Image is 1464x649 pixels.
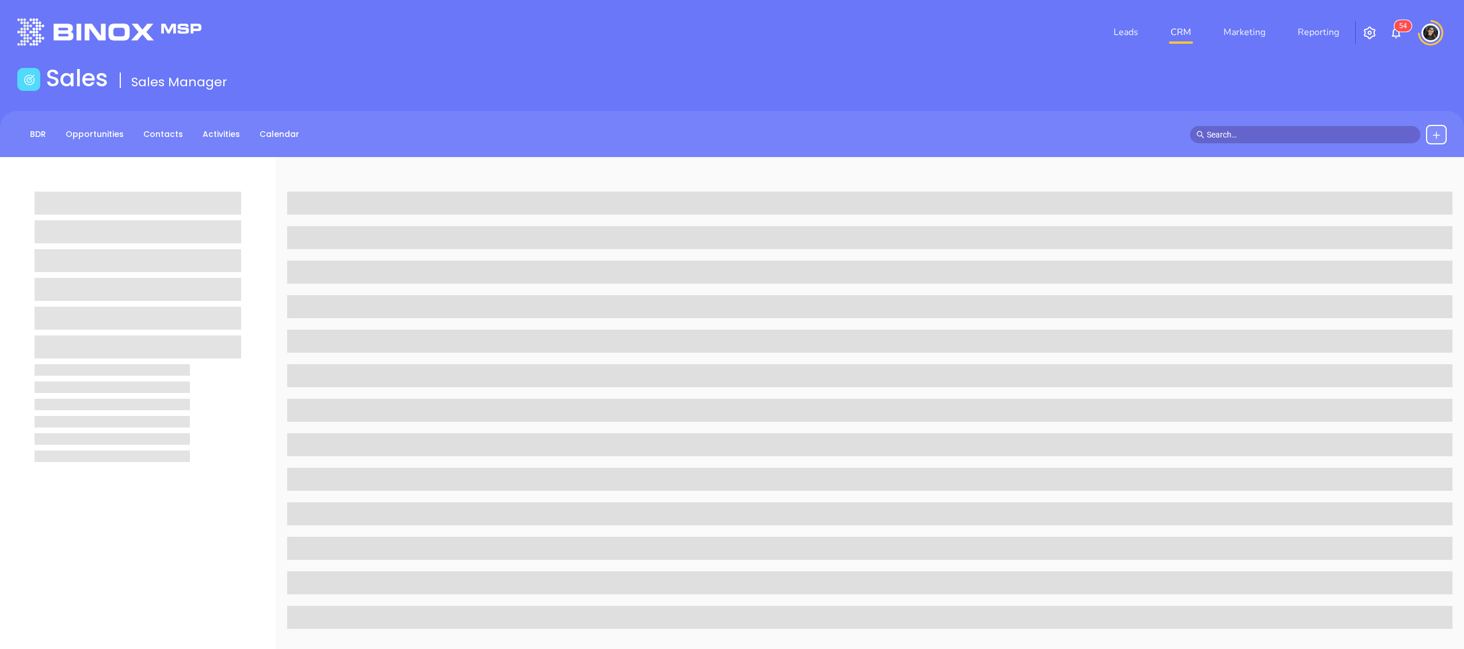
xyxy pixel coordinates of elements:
span: 4 [1403,22,1407,30]
sup: 54 [1394,20,1412,32]
span: 5 [1399,22,1403,30]
img: iconNotification [1389,26,1403,40]
img: iconSetting [1363,26,1377,40]
h1: Sales [46,64,108,92]
a: BDR [23,125,53,144]
a: Activities [196,125,247,144]
span: search [1196,131,1204,139]
a: CRM [1166,21,1196,44]
input: Search… [1207,128,1414,141]
a: Opportunities [59,125,131,144]
img: logo [17,18,201,45]
span: Sales Manager [131,73,227,91]
img: user [1421,24,1440,42]
a: Reporting [1293,21,1344,44]
a: Calendar [253,125,306,144]
a: Contacts [136,125,190,144]
a: Marketing [1219,21,1270,44]
a: Leads [1109,21,1143,44]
